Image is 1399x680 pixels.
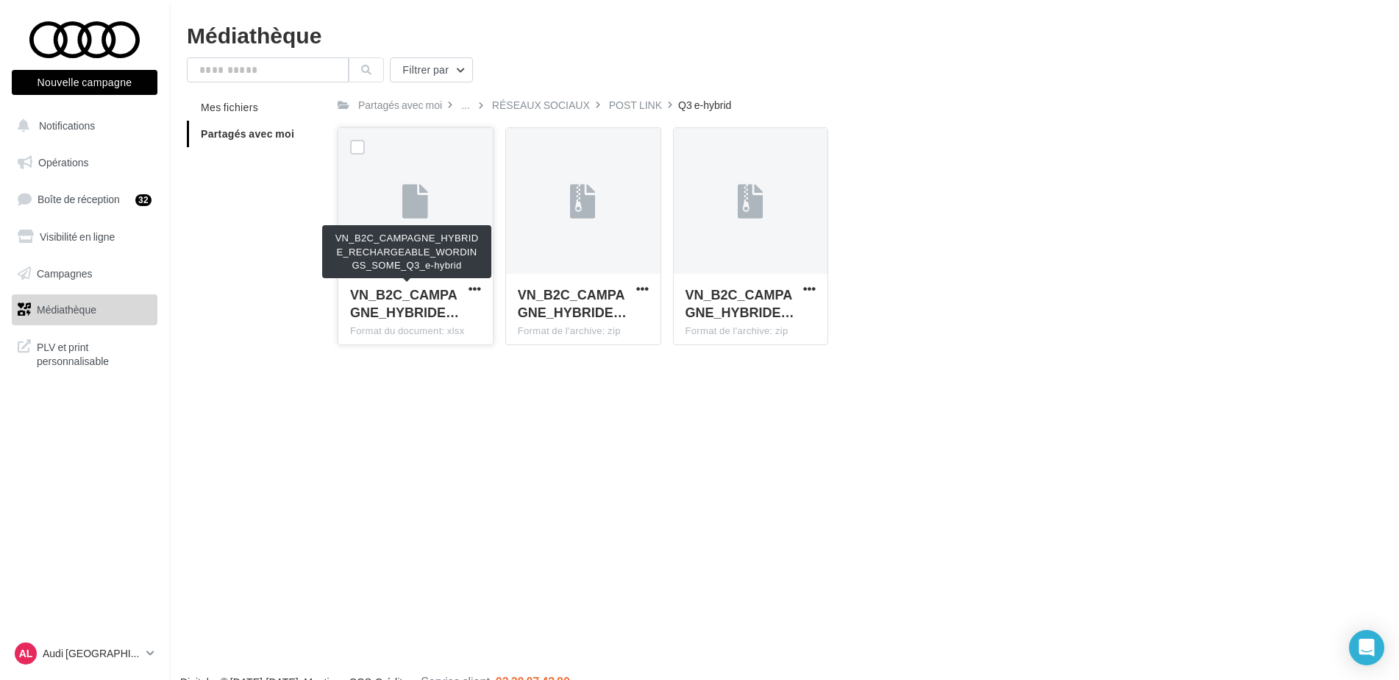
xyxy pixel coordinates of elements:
[686,325,816,338] div: Format de l'archive: zip
[9,147,160,178] a: Opérations
[19,646,33,661] span: AL
[390,57,473,82] button: Filtrer par
[40,230,115,243] span: Visibilité en ligne
[9,331,160,375] a: PLV et print personnalisable
[678,98,731,113] div: Q3 e-hybrid
[9,294,160,325] a: Médiathèque
[43,646,140,661] p: Audi [GEOGRAPHIC_DATA][PERSON_NAME]
[38,193,120,205] span: Boîte de réception
[609,98,662,113] div: POST LINK
[9,110,154,141] button: Notifications
[350,286,459,320] span: VN_B2C_CAMPAGNE_HYBRIDE_RECHARGEABLE_WORDINGS_SOME_Q3_e-hybrid
[1349,630,1384,665] div: Open Intercom Messenger
[187,24,1381,46] div: Médiathèque
[686,286,794,320] span: VN_B2C_CAMPAGNE_HYBRIDE_RECHARGEABLE_Q3_e-hybrid_PL_1080x1920
[37,266,93,279] span: Campagnes
[37,303,96,316] span: Médiathèque
[350,325,481,338] div: Format du document: xlsx
[492,98,590,113] div: RÉSEAUX SOCIAUX
[518,286,627,320] span: VN_B2C_CAMPAGNE_HYBRIDE_RECHARGEABLE_Q3_e-hybrid_PL_1080x1080
[12,640,157,667] a: AL Audi [GEOGRAPHIC_DATA][PERSON_NAME]
[12,70,157,95] button: Nouvelle campagne
[9,222,160,252] a: Visibilité en ligne
[9,258,160,289] a: Campagnes
[9,183,160,215] a: Boîte de réception32
[38,156,88,169] span: Opérations
[358,98,442,113] div: Partagés avec moi
[518,325,649,338] div: Format de l'archive: zip
[322,225,491,278] div: VN_B2C_CAMPAGNE_HYBRIDE_RECHARGEABLE_WORDINGS_SOME_Q3_e-hybrid
[135,194,152,206] div: 32
[201,127,294,140] span: Partagés avec moi
[458,95,473,116] div: ...
[37,337,152,369] span: PLV et print personnalisable
[39,119,95,132] span: Notifications
[201,101,258,113] span: Mes fichiers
